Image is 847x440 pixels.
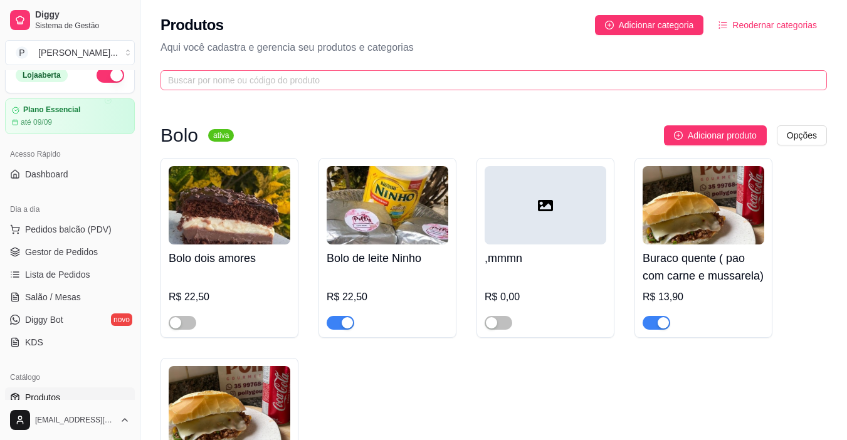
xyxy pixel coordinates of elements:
[5,405,135,435] button: [EMAIL_ADDRESS][DOMAIN_NAME]
[5,367,135,387] div: Catálogo
[35,9,130,21] span: Diggy
[5,332,135,352] a: KDS
[674,131,683,140] span: plus-circle
[595,15,704,35] button: Adicionar categoria
[327,166,448,244] img: product-image
[327,249,448,267] h4: Bolo de leite Ninho
[169,249,290,267] h4: Bolo dois amores
[25,168,68,181] span: Dashboard
[5,144,135,164] div: Acesso Rápido
[5,287,135,307] a: Salão / Mesas
[5,242,135,262] a: Gestor de Pedidos
[5,5,135,35] a: DiggySistema de Gestão
[485,249,606,267] h4: ,mmmn
[5,219,135,239] button: Pedidos balcão (PDV)
[5,40,135,65] button: Select a team
[97,68,124,83] button: Alterar Status
[38,46,118,59] div: [PERSON_NAME] ...
[160,128,198,143] h3: Bolo
[25,268,90,281] span: Lista de Pedidos
[21,117,52,127] article: até 09/09
[16,68,68,82] div: Loja aberta
[5,265,135,285] a: Lista de Pedidos
[208,129,234,142] sup: ativa
[168,73,809,87] input: Buscar por nome ou código do produto
[25,336,43,348] span: KDS
[619,18,694,32] span: Adicionar categoria
[160,15,224,35] h2: Produtos
[35,415,115,425] span: [EMAIL_ADDRESS][DOMAIN_NAME]
[643,290,764,305] div: R$ 13,90
[605,21,614,29] span: plus-circle
[643,166,764,244] img: product-image
[787,128,817,142] span: Opções
[25,391,60,404] span: Produtos
[23,105,80,115] article: Plano Essencial
[732,18,817,32] span: Reodernar categorias
[16,46,28,59] span: P
[5,387,135,407] a: Produtos
[777,125,827,145] button: Opções
[5,98,135,134] a: Plano Essencialaté 09/09
[25,313,63,326] span: Diggy Bot
[5,199,135,219] div: Dia a dia
[5,310,135,330] a: Diggy Botnovo
[160,40,827,55] p: Aqui você cadastra e gerencia seu produtos e categorias
[25,291,81,303] span: Salão / Mesas
[25,246,98,258] span: Gestor de Pedidos
[485,290,606,305] div: R$ 0,00
[718,21,727,29] span: ordered-list
[169,290,290,305] div: R$ 22,50
[5,164,135,184] a: Dashboard
[327,290,448,305] div: R$ 22,50
[688,128,757,142] span: Adicionar produto
[25,223,112,236] span: Pedidos balcão (PDV)
[35,21,130,31] span: Sistema de Gestão
[708,15,827,35] button: Reodernar categorias
[169,166,290,244] img: product-image
[664,125,767,145] button: Adicionar produto
[643,249,764,285] h4: Buraco quente ( pao com carne e mussarela)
